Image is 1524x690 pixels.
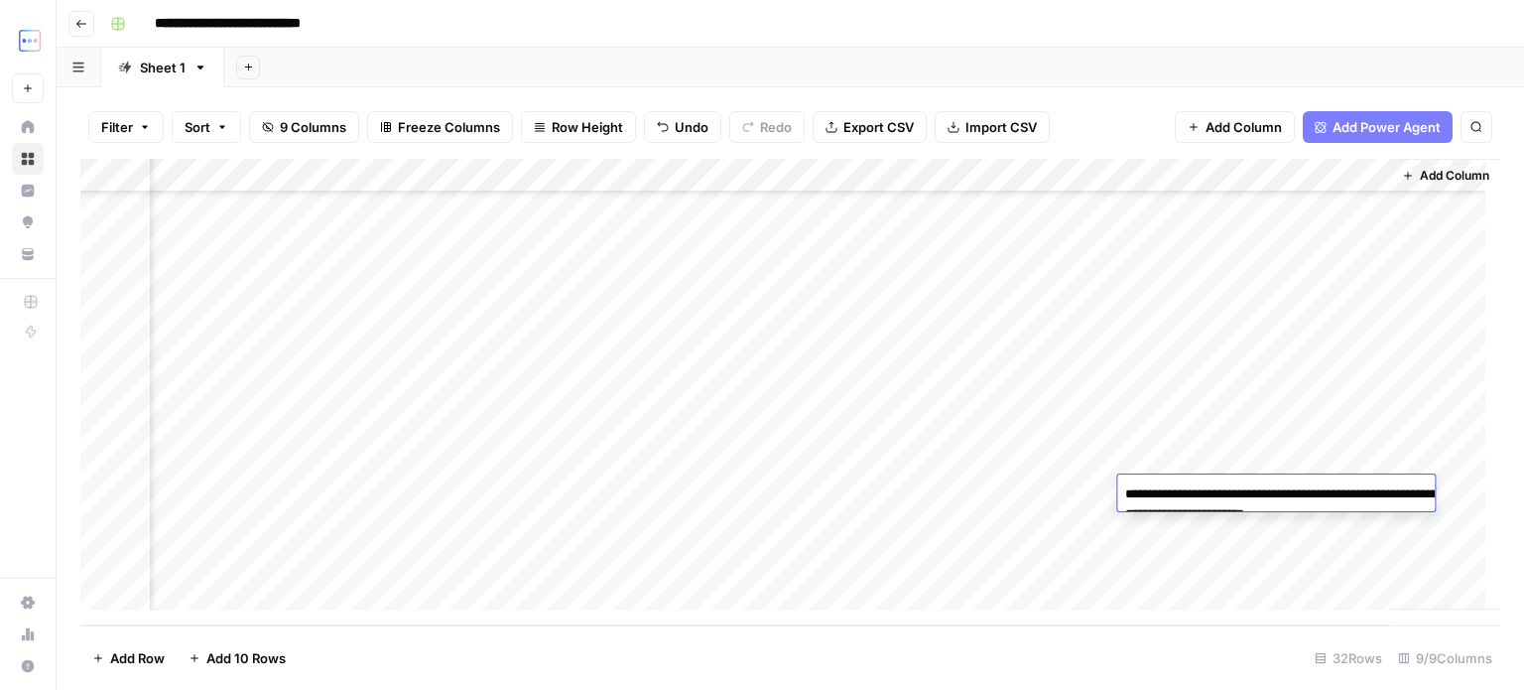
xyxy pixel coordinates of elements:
[644,111,721,143] button: Undo
[110,648,165,668] span: Add Row
[552,117,623,137] span: Row Height
[1175,111,1295,143] button: Add Column
[80,642,177,674] button: Add Row
[12,650,44,682] button: Help + Support
[12,16,44,66] button: Workspace: TripleDart
[1420,167,1489,185] span: Add Column
[249,111,359,143] button: 9 Columns
[521,111,636,143] button: Row Height
[12,238,44,270] a: Your Data
[12,619,44,650] a: Usage
[177,642,298,674] button: Add 10 Rows
[729,111,805,143] button: Redo
[1394,163,1497,189] button: Add Column
[88,111,164,143] button: Filter
[12,143,44,175] a: Browse
[12,587,44,619] a: Settings
[101,48,224,87] a: Sheet 1
[367,111,513,143] button: Freeze Columns
[172,111,241,143] button: Sort
[12,175,44,207] a: Insights
[1333,117,1441,137] span: Add Power Agent
[140,58,186,77] div: Sheet 1
[935,111,1050,143] button: Import CSV
[185,117,210,137] span: Sort
[12,207,44,238] a: Opportunities
[760,117,792,137] span: Redo
[1206,117,1282,137] span: Add Column
[12,23,48,59] img: TripleDart Logo
[1390,642,1500,674] div: 9/9 Columns
[280,117,346,137] span: 9 Columns
[1307,642,1390,674] div: 32 Rows
[813,111,927,143] button: Export CSV
[1303,111,1453,143] button: Add Power Agent
[675,117,708,137] span: Undo
[101,117,133,137] span: Filter
[398,117,500,137] span: Freeze Columns
[843,117,914,137] span: Export CSV
[965,117,1037,137] span: Import CSV
[206,648,286,668] span: Add 10 Rows
[12,111,44,143] a: Home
